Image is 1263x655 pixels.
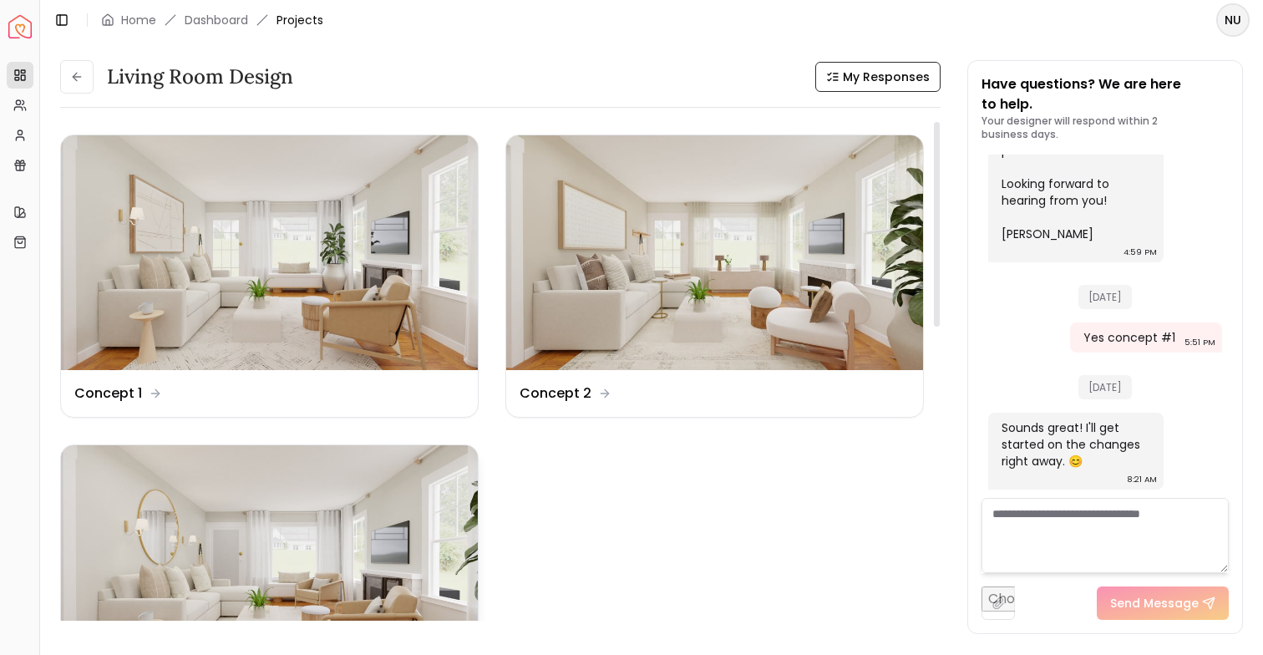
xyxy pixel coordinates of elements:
span: [DATE] [1078,375,1132,399]
nav: breadcrumb [101,12,323,28]
div: 5:51 PM [1184,334,1215,351]
a: Home [121,12,156,28]
img: Concept 1 [61,135,478,370]
a: Concept 2Concept 2 [505,135,924,418]
a: Spacejoy [8,15,32,38]
a: Dashboard [185,12,248,28]
button: NU [1216,3,1250,37]
img: Concept 2 [506,135,923,370]
span: [DATE] [1078,285,1132,309]
div: 8:21 AM [1127,471,1157,488]
img: Spacejoy Logo [8,15,32,38]
div: Sounds great! I'll get started on the changes right away. 😊 [1002,419,1147,470]
button: My Responses [815,62,941,92]
p: Have questions? We are here to help. [981,74,1229,114]
div: 4:59 PM [1124,244,1157,261]
span: My Responses [843,69,930,85]
dd: Concept 2 [520,383,591,404]
div: Yes concept #1 [1083,329,1175,346]
span: Projects [276,12,323,28]
dd: Concept 1 [74,383,142,404]
a: Concept 1Concept 1 [60,135,479,418]
p: Your designer will respond within 2 business days. [981,114,1229,141]
span: NU [1218,5,1248,35]
h3: Living Room Design [107,63,293,90]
